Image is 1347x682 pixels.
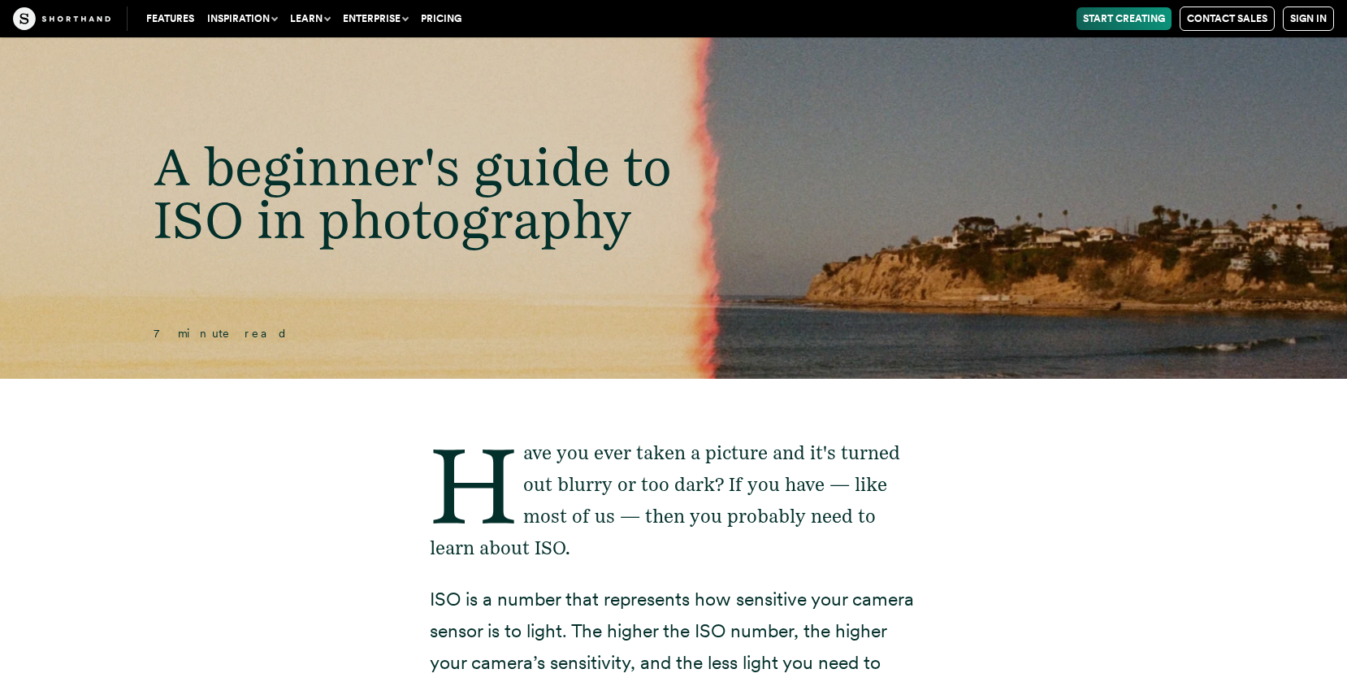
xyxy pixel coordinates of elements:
a: Pricing [414,7,468,30]
button: Enterprise [336,7,414,30]
p: Have you ever taken a picture and it's turned out blurry or too dark? If you have — like most of ... [430,437,917,564]
a: Sign in [1283,7,1334,31]
a: Start Creating [1076,7,1172,30]
a: Features [140,7,201,30]
img: The Craft [13,7,110,30]
button: Learn [284,7,336,30]
span: 7 minute read [154,327,288,340]
span: A beginner's guide to ISO in photography [154,135,672,251]
a: Contact Sales [1180,7,1275,31]
button: Inspiration [201,7,284,30]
